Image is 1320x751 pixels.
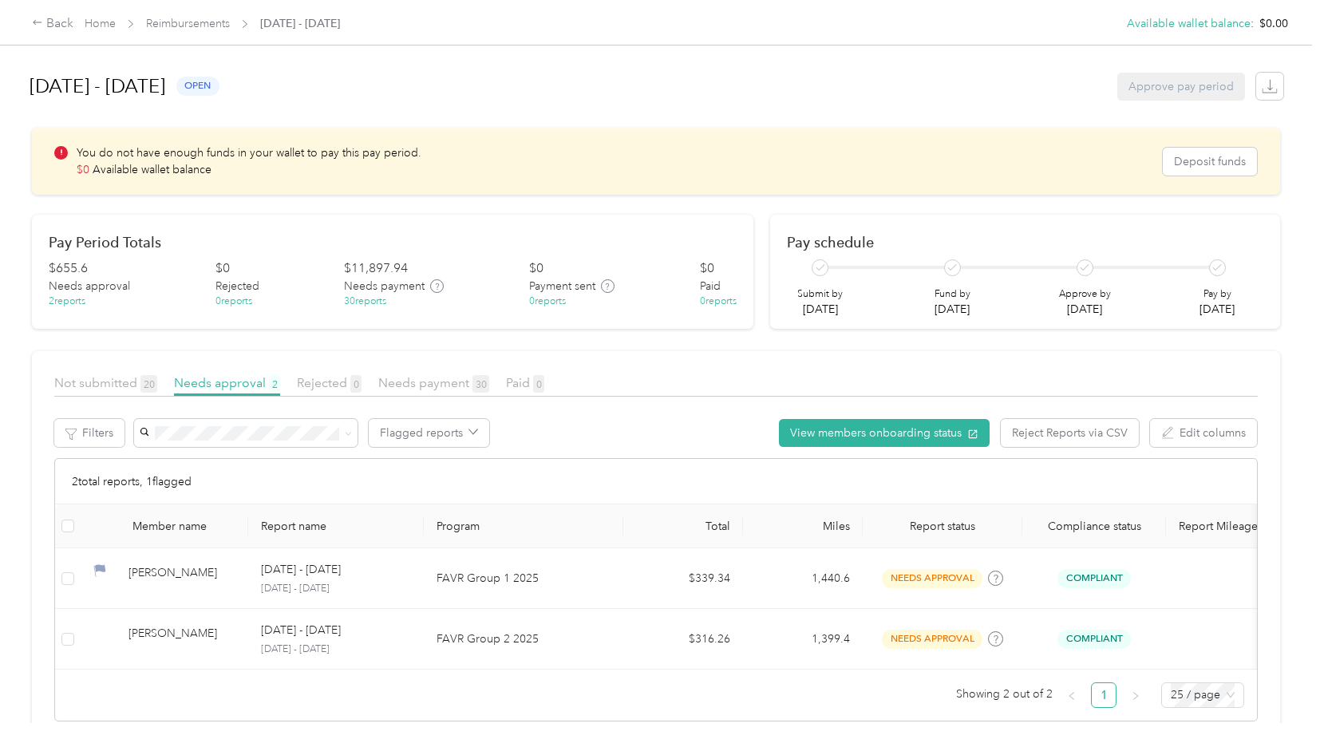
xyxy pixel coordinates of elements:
[1179,520,1298,533] p: Report Mileage Flag
[1163,148,1257,176] button: Deposit funds
[261,622,341,639] p: [DATE] - [DATE]
[369,419,489,447] button: Flagged reports
[1199,301,1235,318] p: [DATE]
[1150,419,1257,447] button: Edit columns
[77,144,421,161] p: You do not have enough funds in your wallet to pay this pay period.
[1035,520,1153,533] span: Compliance status
[49,259,88,279] div: $ 655.6
[636,520,730,533] div: Total
[1161,682,1244,708] div: Page Size
[269,375,280,393] span: 2
[1059,301,1111,318] p: [DATE]
[506,375,544,390] span: Paid
[1092,683,1116,707] a: 1
[529,259,543,279] div: $ 0
[215,259,230,279] div: $ 0
[260,15,340,32] span: [DATE] - [DATE]
[623,609,743,670] td: $316.26
[344,278,425,294] span: Needs payment
[743,548,863,609] td: 1,440.6
[85,17,116,30] a: Home
[77,163,89,176] span: $ 0
[424,548,623,609] td: FAVR Group 1 2025
[1123,682,1148,708] button: right
[424,504,623,548] th: Program
[1001,419,1139,447] button: Reject Reports via CSV
[261,642,411,657] p: [DATE] - [DATE]
[261,561,341,579] p: [DATE] - [DATE]
[797,287,843,302] p: Submit by
[128,564,235,592] div: [PERSON_NAME]
[1199,287,1235,302] p: Pay by
[424,609,623,670] td: FAVR Group 2 2025
[215,278,259,294] span: Rejected
[49,278,130,294] span: Needs approval
[623,548,743,609] td: $339.34
[935,301,970,318] p: [DATE]
[261,582,411,596] p: [DATE] - [DATE]
[176,77,219,95] span: open
[787,234,1263,251] h2: Pay schedule
[529,278,595,294] span: Payment sent
[779,419,990,447] button: View members onboarding status
[756,520,850,533] div: Miles
[32,14,73,34] div: Back
[956,682,1053,706] span: Showing 2 out of 2
[30,67,165,105] h1: [DATE] - [DATE]
[132,520,235,533] div: Member name
[882,569,982,587] span: needs approval
[1067,691,1077,701] span: left
[1059,287,1111,302] p: Approve by
[1057,569,1131,587] span: Compliant
[533,375,544,393] span: 0
[1259,15,1288,32] span: $0.00
[797,301,843,318] p: [DATE]
[1231,662,1320,751] iframe: Everlance-gr Chat Button Frame
[1127,15,1251,32] button: Available wallet balance
[700,278,721,294] span: Paid
[1059,682,1085,708] button: left
[1057,630,1131,648] span: Compliant
[146,17,230,30] a: Reimbursements
[297,375,362,390] span: Rejected
[248,504,424,548] th: Report name
[700,259,714,279] div: $ 0
[344,259,408,279] div: $ 11,897.94
[1251,15,1254,32] span: :
[1059,682,1085,708] li: Previous Page
[54,375,157,390] span: Not submitted
[935,287,970,302] p: Fund by
[93,163,211,176] span: Available wallet balance
[700,294,737,309] div: 0 reports
[437,630,611,648] p: FAVR Group 2 2025
[174,375,280,390] span: Needs approval
[1171,683,1235,707] span: 25 / page
[875,520,1010,533] span: Report status
[743,609,863,670] td: 1,399.4
[81,504,248,548] th: Member name
[49,294,85,309] div: 2 reports
[1091,682,1116,708] li: 1
[437,570,611,587] p: FAVR Group 1 2025
[350,375,362,393] span: 0
[140,375,157,393] span: 20
[1123,682,1148,708] li: Next Page
[55,459,1257,504] div: 2 total reports, 1 flagged
[344,294,386,309] div: 30 reports
[215,294,252,309] div: 0 reports
[529,294,566,309] div: 0 reports
[128,625,235,653] div: [PERSON_NAME]
[882,630,982,648] span: needs approval
[49,234,737,251] h2: Pay Period Totals
[1131,691,1140,701] span: right
[54,419,124,447] button: Filters
[378,375,489,390] span: Needs payment
[472,375,489,393] span: 30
